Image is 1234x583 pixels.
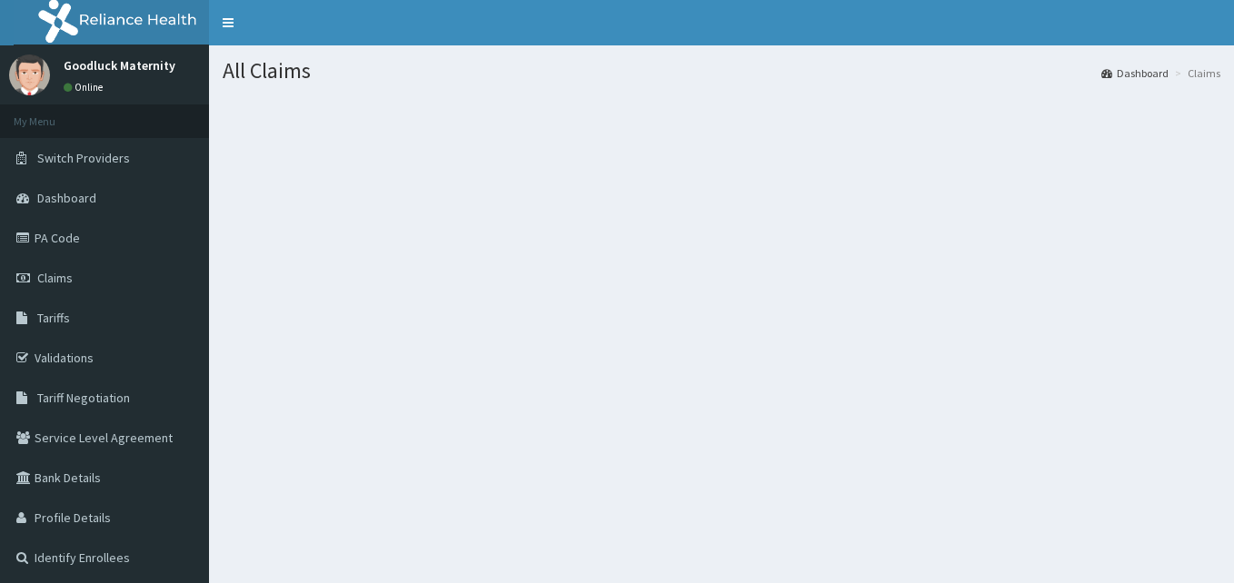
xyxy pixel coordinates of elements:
[37,390,130,406] span: Tariff Negotiation
[37,310,70,326] span: Tariffs
[223,59,1220,83] h1: All Claims
[64,81,107,94] a: Online
[37,270,73,286] span: Claims
[1170,65,1220,81] li: Claims
[1101,65,1169,81] a: Dashboard
[64,59,175,72] p: Goodluck Maternity
[37,190,96,206] span: Dashboard
[37,150,130,166] span: Switch Providers
[9,54,50,95] img: User Image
